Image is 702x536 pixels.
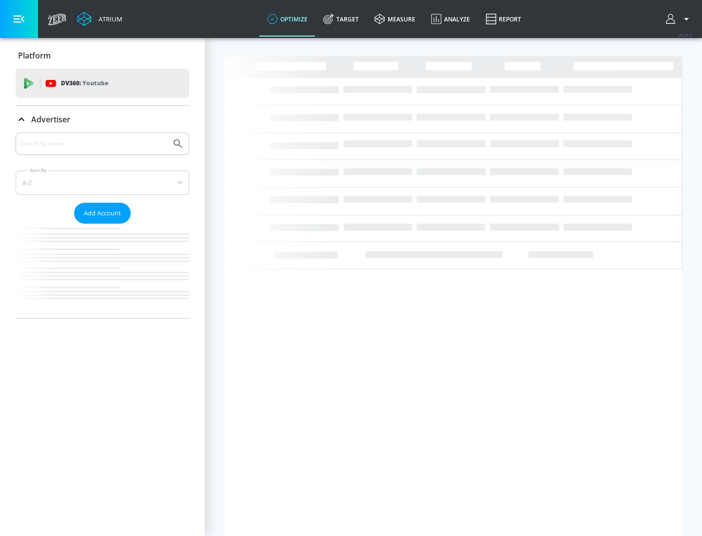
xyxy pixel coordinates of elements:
button: Add Account [74,203,131,224]
div: Atrium [95,15,122,23]
p: Youtube [82,78,108,88]
div: A-Z [16,171,189,195]
a: Atrium [77,12,122,26]
p: Advertiser [31,114,70,125]
a: optimize [259,1,315,37]
span: v 4.25.2 [679,32,692,38]
p: DV360: [61,78,108,89]
nav: list of Advertiser [16,224,189,318]
input: Search by name [19,137,167,150]
span: Add Account [84,208,121,219]
div: Advertiser [16,106,189,133]
p: Platform [18,50,51,61]
a: Report [478,1,529,37]
div: DV360: Youtube [16,69,189,98]
div: Platform [16,42,189,69]
div: Advertiser [16,133,189,318]
a: Analyze [423,1,478,37]
label: Sort By [28,167,49,173]
a: measure [367,1,423,37]
a: Target [315,1,367,37]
